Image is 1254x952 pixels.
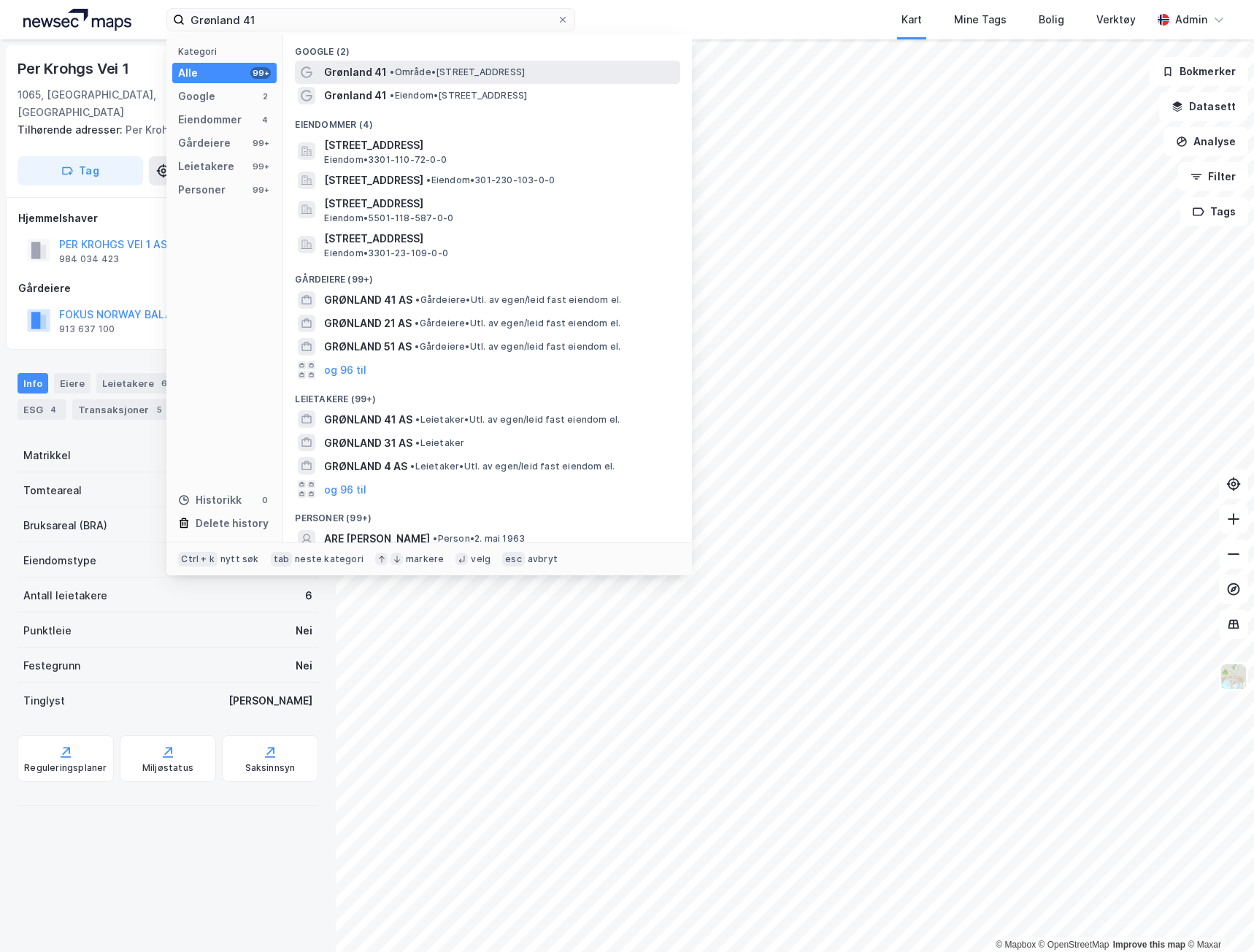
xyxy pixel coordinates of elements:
div: Saksinnsyn [245,762,296,774]
span: Eiendom • 5501-118-587-0-0 [324,212,453,224]
div: markere [406,553,444,565]
span: GRØNLAND 21 AS [324,315,412,332]
span: • [415,294,420,305]
span: [STREET_ADDRESS] [324,195,674,212]
div: Historikk [178,491,242,509]
div: Gårdeiere (99+) [283,262,692,288]
span: Eiendom • 3301-23-109-0-0 [324,247,448,259]
button: Bokmerker [1150,57,1248,86]
iframe: Chat Widget [1181,882,1254,952]
div: Google (2) [283,34,692,61]
button: og 96 til [324,480,366,498]
div: 99+ [250,161,271,172]
div: Eiendommer (4) [283,107,692,134]
span: • [390,66,394,77]
span: • [390,90,394,101]
div: 6 [157,376,172,391]
div: Bruksareal (BRA) [23,517,107,534]
div: Gårdeiere [178,134,231,152]
span: [STREET_ADDRESS] [324,172,423,189]
input: Søk på adresse, matrikkel, gårdeiere, leietakere eller personer [185,9,557,31]
div: Tinglyst [23,692,65,710]
div: Eiendomstype [23,552,96,569]
span: GRØNLAND 51 AS [324,338,412,356]
div: Transaksjoner [72,399,172,420]
div: Leietakere [178,158,234,175]
span: Gårdeiere • Utl. av egen/leid fast eiendom el. [415,318,620,329]
a: Improve this map [1113,940,1185,950]
span: Person • 2. mai 1963 [433,533,525,545]
button: Datasett [1159,92,1248,121]
div: 913 637 100 [59,323,115,335]
span: Grønland 41 [324,64,387,81]
div: 6 [305,587,312,604]
div: Leietakere (99+) [283,382,692,408]
div: Personer [178,181,226,199]
div: 99+ [250,67,271,79]
span: • [415,341,419,352]
div: Punktleie [23,622,72,640]
div: 984 034 423 [59,253,119,265]
a: Mapbox [996,940,1036,950]
span: Leietaker • Utl. av egen/leid fast eiendom el. [410,461,615,472]
span: Område • [STREET_ADDRESS] [390,66,525,78]
a: OpenStreetMap [1039,940,1109,950]
div: Verktøy [1096,11,1136,28]
div: Miljøstatus [142,762,193,774]
div: tab [271,552,293,567]
div: Delete history [196,515,269,532]
div: 0 [259,494,271,506]
span: • [415,437,420,448]
div: esc [502,552,525,567]
div: 2 [259,91,271,102]
div: Per Krohgs Vei 1 [18,57,132,80]
span: • [415,318,419,329]
span: Gårdeiere • Utl. av egen/leid fast eiendom el. [415,341,620,353]
div: Nei [296,622,312,640]
div: Festegrunn [23,657,80,675]
span: Leietaker • Utl. av egen/leid fast eiendom el. [415,414,620,426]
div: Kategori [178,46,277,57]
span: Grønland 41 [324,87,387,104]
div: velg [471,553,491,565]
div: Gårdeiere [18,280,318,297]
span: Eiendom • 301-230-103-0-0 [426,174,555,186]
span: • [410,461,415,472]
div: Eiendommer [178,111,242,128]
span: Leietaker [415,437,464,449]
button: Analyse [1163,127,1248,156]
span: ARE [PERSON_NAME] [324,530,430,548]
span: • [426,174,431,185]
div: Mine Tags [954,11,1007,28]
div: Tomteareal [23,482,82,499]
div: 4 [259,114,271,126]
span: GRØNLAND 41 AS [324,411,412,429]
span: • [433,533,437,544]
img: Z [1220,663,1247,691]
div: neste kategori [295,553,363,565]
span: Tilhørende adresser: [18,123,126,136]
div: 5 [152,402,166,417]
div: Google [178,88,215,105]
div: Reguleringsplaner [24,762,107,774]
img: logo.a4113a55bc3d86da70a041830d287a7e.svg [23,9,131,31]
span: [STREET_ADDRESS] [324,137,674,154]
div: Hjemmelshaver [18,210,318,227]
div: Info [18,373,48,394]
span: • [415,414,420,425]
span: Gårdeiere • Utl. av egen/leid fast eiendom el. [415,294,621,306]
div: Per Krohgs Vei 5 [18,121,307,139]
div: Alle [178,64,198,82]
span: GRØNLAND 41 AS [324,291,412,309]
button: Filter [1178,162,1248,191]
div: Nei [296,657,312,675]
span: Eiendom • 3301-110-72-0-0 [324,154,447,166]
div: 4 [46,402,61,417]
button: Tag [18,156,143,185]
div: Kontrollprogram for chat [1181,882,1254,952]
div: Admin [1175,11,1207,28]
div: Leietakere [96,373,177,394]
div: Eiere [54,373,91,394]
span: GRØNLAND 31 AS [324,434,412,452]
div: Ctrl + k [178,552,218,567]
